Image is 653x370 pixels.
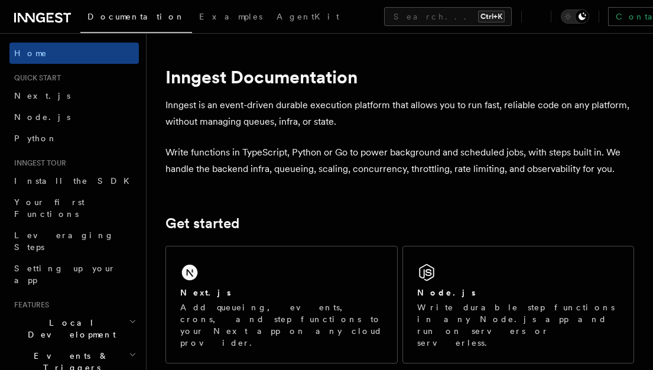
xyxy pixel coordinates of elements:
[14,197,85,219] span: Your first Functions
[269,4,346,32] a: AgentKit
[402,246,635,363] a: Node.jsWrite durable step functions in any Node.js app and run on servers or serverless.
[9,258,139,291] a: Setting up your app
[165,144,634,177] p: Write functions in TypeScript, Python or Go to power background and scheduled jobs, with steps bu...
[192,4,269,32] a: Examples
[9,128,139,149] a: Python
[14,264,116,285] span: Setting up your app
[14,112,70,122] span: Node.js
[9,106,139,128] a: Node.js
[87,12,185,21] span: Documentation
[180,301,383,349] p: Add queueing, events, crons, and step functions to your Next app on any cloud provider.
[561,9,589,24] button: Toggle dark mode
[9,43,139,64] a: Home
[180,287,231,298] h2: Next.js
[9,192,139,225] a: Your first Functions
[9,158,66,168] span: Inngest tour
[478,11,505,22] kbd: Ctrl+K
[9,73,61,83] span: Quick start
[14,91,70,100] span: Next.js
[277,12,339,21] span: AgentKit
[417,287,476,298] h2: Node.js
[14,231,114,252] span: Leveraging Steps
[165,97,634,130] p: Inngest is an event-driven durable execution platform that allows you to run fast, reliable code ...
[165,215,239,232] a: Get started
[80,4,192,33] a: Documentation
[9,300,49,310] span: Features
[14,134,57,143] span: Python
[9,317,129,340] span: Local Development
[199,12,262,21] span: Examples
[9,85,139,106] a: Next.js
[14,47,47,59] span: Home
[165,66,634,87] h1: Inngest Documentation
[9,225,139,258] a: Leveraging Steps
[165,246,398,363] a: Next.jsAdd queueing, events, crons, and step functions to your Next app on any cloud provider.
[417,301,620,349] p: Write durable step functions in any Node.js app and run on servers or serverless.
[14,176,137,186] span: Install the SDK
[9,312,139,345] button: Local Development
[384,7,512,26] button: Search...Ctrl+K
[9,170,139,192] a: Install the SDK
